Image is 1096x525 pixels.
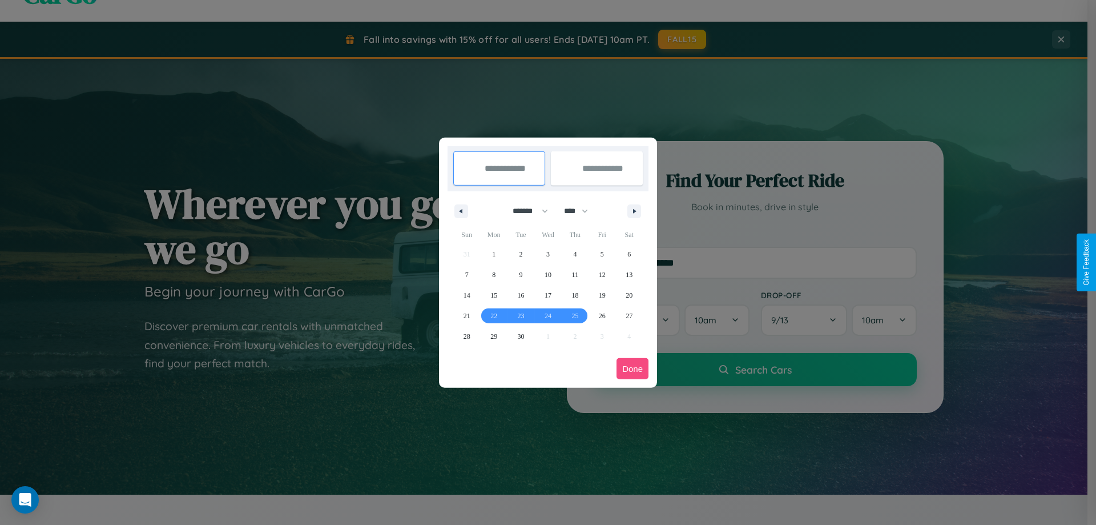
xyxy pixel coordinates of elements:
button: 13 [616,264,643,285]
span: 20 [626,285,632,306]
span: 30 [518,326,525,347]
button: 19 [589,285,615,306]
span: Thu [562,226,589,244]
button: 11 [562,264,589,285]
span: 24 [545,306,551,326]
button: 5 [589,244,615,264]
div: Open Intercom Messenger [11,486,39,514]
div: Give Feedback [1082,239,1090,286]
span: 9 [519,264,523,285]
button: 15 [480,285,507,306]
button: 25 [562,306,589,326]
span: Fri [589,226,615,244]
span: Mon [480,226,507,244]
span: 1 [492,244,495,264]
span: 10 [545,264,551,285]
button: 22 [480,306,507,326]
span: 26 [599,306,606,326]
button: 8 [480,264,507,285]
button: 26 [589,306,615,326]
button: 29 [480,326,507,347]
button: 17 [534,285,561,306]
span: 3 [546,244,550,264]
button: 18 [562,285,589,306]
button: 7 [453,264,480,285]
span: Sat [616,226,643,244]
span: 2 [519,244,523,264]
span: 23 [518,306,525,326]
button: 28 [453,326,480,347]
span: 29 [490,326,497,347]
button: 14 [453,285,480,306]
span: 8 [492,264,495,285]
button: 10 [534,264,561,285]
span: 17 [545,285,551,306]
span: 28 [464,326,470,347]
span: 15 [490,285,497,306]
span: 13 [626,264,632,285]
span: Tue [507,226,534,244]
button: 9 [507,264,534,285]
span: 25 [571,306,578,326]
button: 24 [534,306,561,326]
span: 12 [599,264,606,285]
span: 22 [490,306,497,326]
button: 30 [507,326,534,347]
button: Done [616,358,648,379]
span: 4 [573,244,577,264]
button: 20 [616,285,643,306]
button: 23 [507,306,534,326]
span: 27 [626,306,632,326]
span: 5 [601,244,604,264]
span: 18 [571,285,578,306]
button: 4 [562,244,589,264]
span: 16 [518,285,525,306]
span: Wed [534,226,561,244]
span: 21 [464,306,470,326]
span: 6 [627,244,631,264]
span: 11 [572,264,579,285]
button: 12 [589,264,615,285]
span: 7 [465,264,469,285]
span: Sun [453,226,480,244]
button: 3 [534,244,561,264]
button: 27 [616,306,643,326]
span: 19 [599,285,606,306]
span: 14 [464,285,470,306]
button: 2 [507,244,534,264]
button: 21 [453,306,480,326]
button: 16 [507,285,534,306]
button: 1 [480,244,507,264]
button: 6 [616,244,643,264]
